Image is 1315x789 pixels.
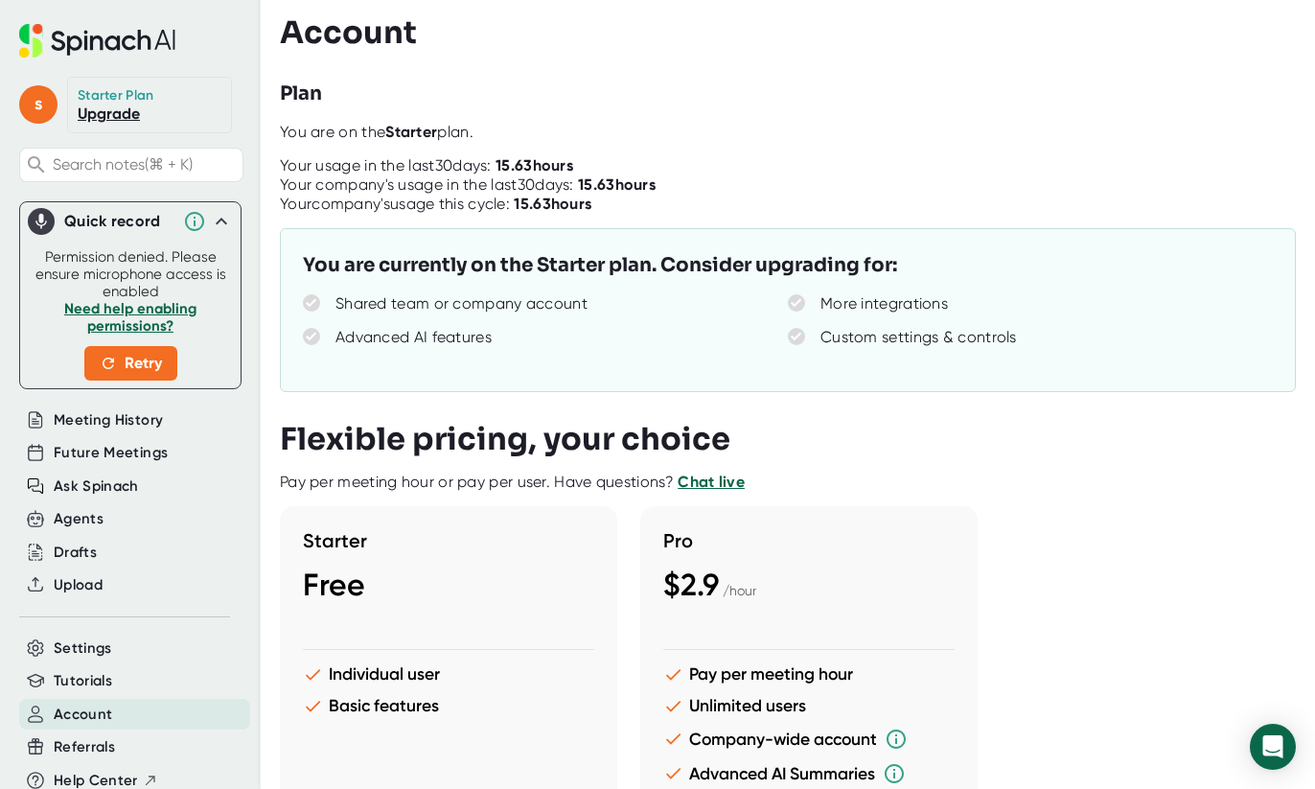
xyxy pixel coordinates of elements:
[303,664,594,685] li: Individual user
[54,670,112,692] button: Tutorials
[32,248,229,381] div: Permission denied. Please ensure microphone access is enabled
[54,736,115,758] button: Referrals
[280,80,322,108] h3: Plan
[280,473,745,492] div: Pay per meeting hour or pay per user. Have questions?
[663,728,955,751] li: Company-wide account
[54,409,163,431] button: Meeting History
[54,442,168,464] button: Future Meetings
[54,542,97,564] button: Drafts
[100,352,162,375] span: Retry
[663,567,719,603] span: $2.9
[54,638,112,660] button: Settings
[663,696,955,716] li: Unlimited users
[820,294,948,313] div: More integrations
[335,328,492,347] div: Advanced AI features
[54,476,139,498] button: Ask Spinach
[280,14,417,51] h3: Account
[303,529,594,552] h3: Starter
[1250,724,1296,770] div: Open Intercom Messenger
[78,104,140,123] a: Upgrade
[496,156,573,174] b: 15.63 hours
[19,85,58,124] span: s
[84,346,177,381] button: Retry
[64,212,173,231] div: Quick record
[303,567,365,603] span: Free
[54,574,103,596] button: Upload
[303,251,897,280] h3: You are currently on the Starter plan. Consider upgrading for:
[723,583,756,598] span: / hour
[385,123,437,141] b: Starter
[335,294,588,313] div: Shared team or company account
[78,87,154,104] div: Starter Plan
[663,529,955,552] h3: Pro
[53,155,238,174] span: Search notes (⌘ + K)
[303,696,594,716] li: Basic features
[663,762,955,785] li: Advanced AI Summaries
[280,123,473,141] span: You are on the plan.
[280,175,656,195] div: Your company's usage in the last 30 days:
[28,202,233,241] div: Quick record
[820,328,1017,347] div: Custom settings & controls
[280,421,730,457] h3: Flexible pricing, your choice
[514,195,591,213] b: 15.63 hours
[280,195,591,214] div: Your company's usage this cycle:
[54,508,104,530] button: Agents
[678,473,745,491] a: Chat live
[54,704,112,726] button: Account
[64,300,196,335] a: Need help enabling permissions?
[578,175,656,194] b: 15.63 hours
[663,664,955,685] li: Pay per meeting hour
[280,156,573,175] div: Your usage in the last 30 days:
